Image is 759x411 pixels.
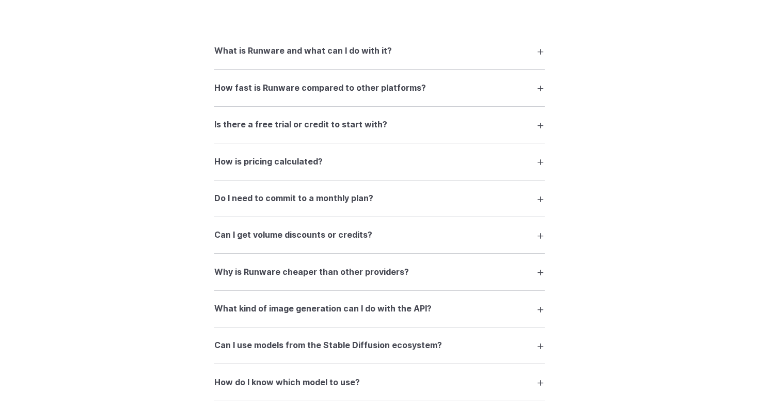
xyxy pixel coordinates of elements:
summary: How fast is Runware compared to other platforms? [214,78,545,97]
h3: How do I know which model to use? [214,376,360,389]
h3: How is pricing calculated? [214,155,323,169]
summary: Can I get volume discounts or credits? [214,225,545,245]
h3: Can I use models from the Stable Diffusion ecosystem? [214,339,442,352]
summary: What is Runware and what can I do with it? [214,41,545,61]
h3: Why is Runware cheaper than other providers? [214,266,409,279]
h3: What kind of image generation can I do with the API? [214,302,432,316]
summary: What kind of image generation can I do with the API? [214,299,545,319]
h3: Can I get volume discounts or credits? [214,228,372,242]
h3: How fast is Runware compared to other platforms? [214,81,426,95]
summary: How is pricing calculated? [214,152,545,171]
h3: Do I need to commit to a monthly plan? [214,192,373,205]
summary: Do I need to commit to a monthly plan? [214,189,545,208]
h3: What is Runware and what can I do with it? [214,44,392,58]
summary: Why is Runware cheaper than other providers? [214,262,545,282]
summary: How do I know which model to use? [214,372,545,392]
summary: Can I use models from the Stable Diffusion ecosystem? [214,336,545,355]
h3: Is there a free trial or credit to start with? [214,118,387,131]
summary: Is there a free trial or credit to start with? [214,115,545,135]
